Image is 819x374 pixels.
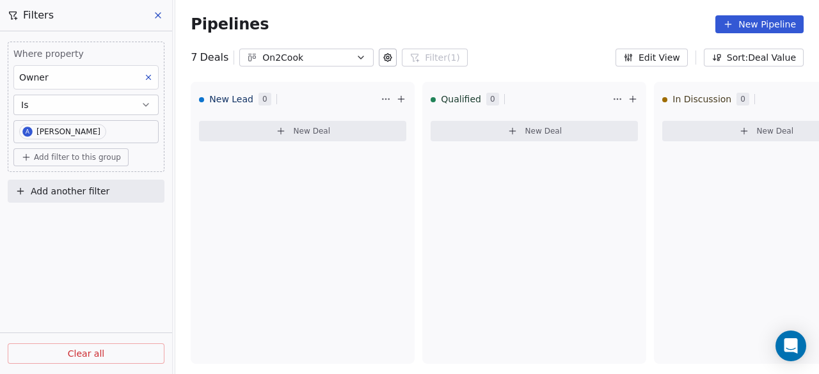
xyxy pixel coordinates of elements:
[19,72,49,82] span: Owner
[294,126,331,136] span: New Deal
[258,93,271,105] span: 0
[21,98,28,111] span: Is
[68,347,104,361] span: Clear all
[8,343,164,364] button: Clear all
[199,121,406,141] button: New Deal
[431,82,610,116] div: Qualified0
[441,93,481,105] span: Qualified
[34,152,121,162] span: Add filter to this group
[199,82,378,116] div: New Lead0
[191,15,269,33] span: Pipelines
[704,49,804,66] button: Sort: Deal Value
[23,8,54,23] span: Filters
[13,47,159,60] span: Where property
[402,49,468,66] button: Filter(1)
[736,93,749,105] span: 0
[775,331,806,361] div: Open Intercom Messenger
[431,121,638,141] button: New Deal
[31,185,109,198] span: Add another filter
[616,49,688,66] button: Edit View
[36,127,100,136] div: [PERSON_NAME]
[22,127,33,137] span: A
[191,50,228,65] div: 7
[486,93,499,105] span: 0
[672,93,731,105] span: In Discussion
[200,50,229,65] span: Deals
[209,93,253,105] span: New Lead
[525,126,562,136] span: New Deal
[757,126,794,136] span: New Deal
[262,51,351,65] div: On2Cook
[715,15,804,33] button: New Pipeline
[13,95,159,115] button: Is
